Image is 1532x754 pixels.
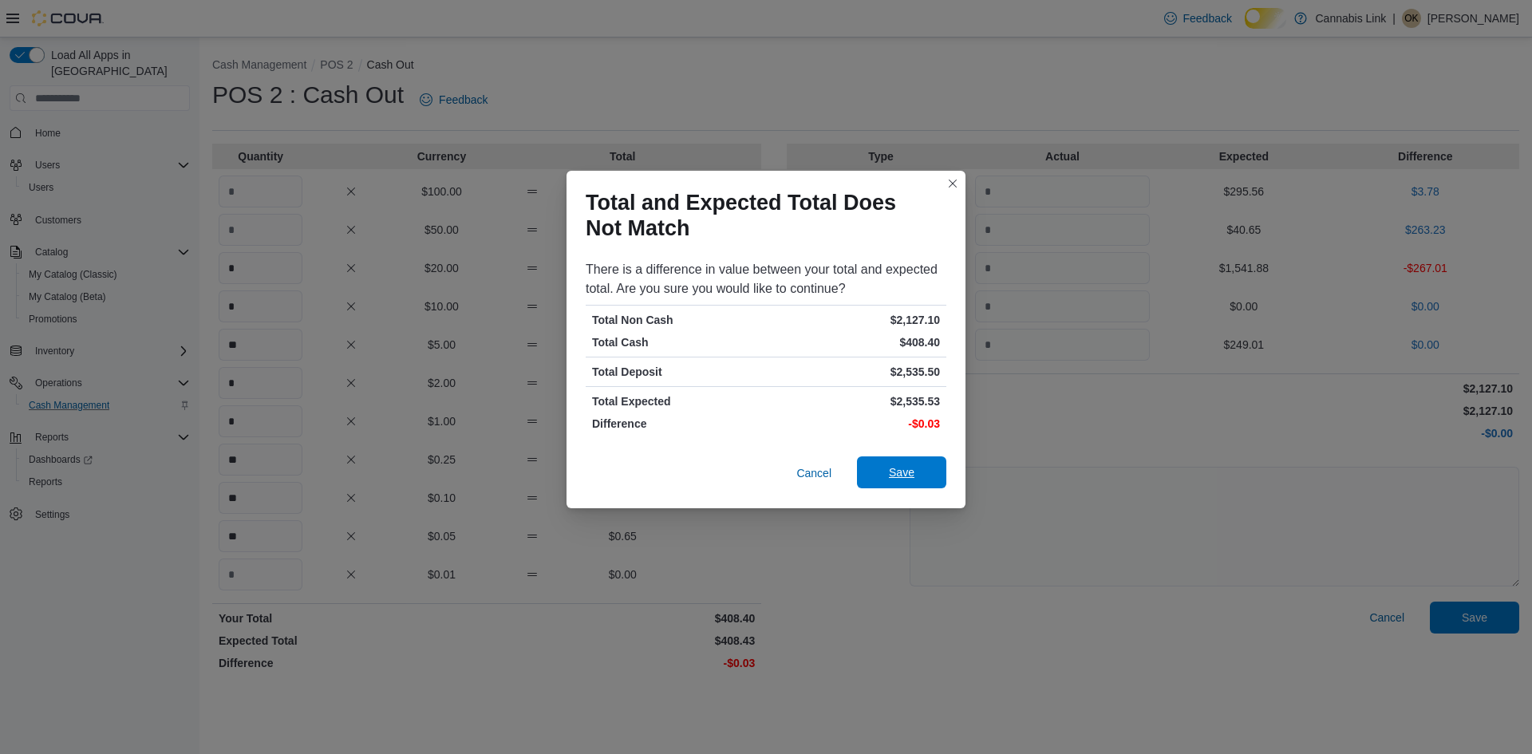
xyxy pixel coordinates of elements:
p: Total Non Cash [592,312,763,328]
p: Difference [592,416,763,432]
p: $2,127.10 [769,312,940,328]
p: -$0.03 [769,416,940,432]
button: Save [857,456,946,488]
h1: Total and Expected Total Does Not Match [586,190,934,241]
button: Cancel [790,457,838,489]
p: Total Cash [592,334,763,350]
span: Save [889,464,914,480]
div: There is a difference in value between your total and expected total. Are you sure you would like... [586,260,946,298]
p: $2,535.50 [769,364,940,380]
p: Total Expected [592,393,763,409]
p: $408.40 [769,334,940,350]
button: Closes this modal window [943,174,962,193]
p: $2,535.53 [769,393,940,409]
span: Cancel [796,465,831,481]
p: Total Deposit [592,364,763,380]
